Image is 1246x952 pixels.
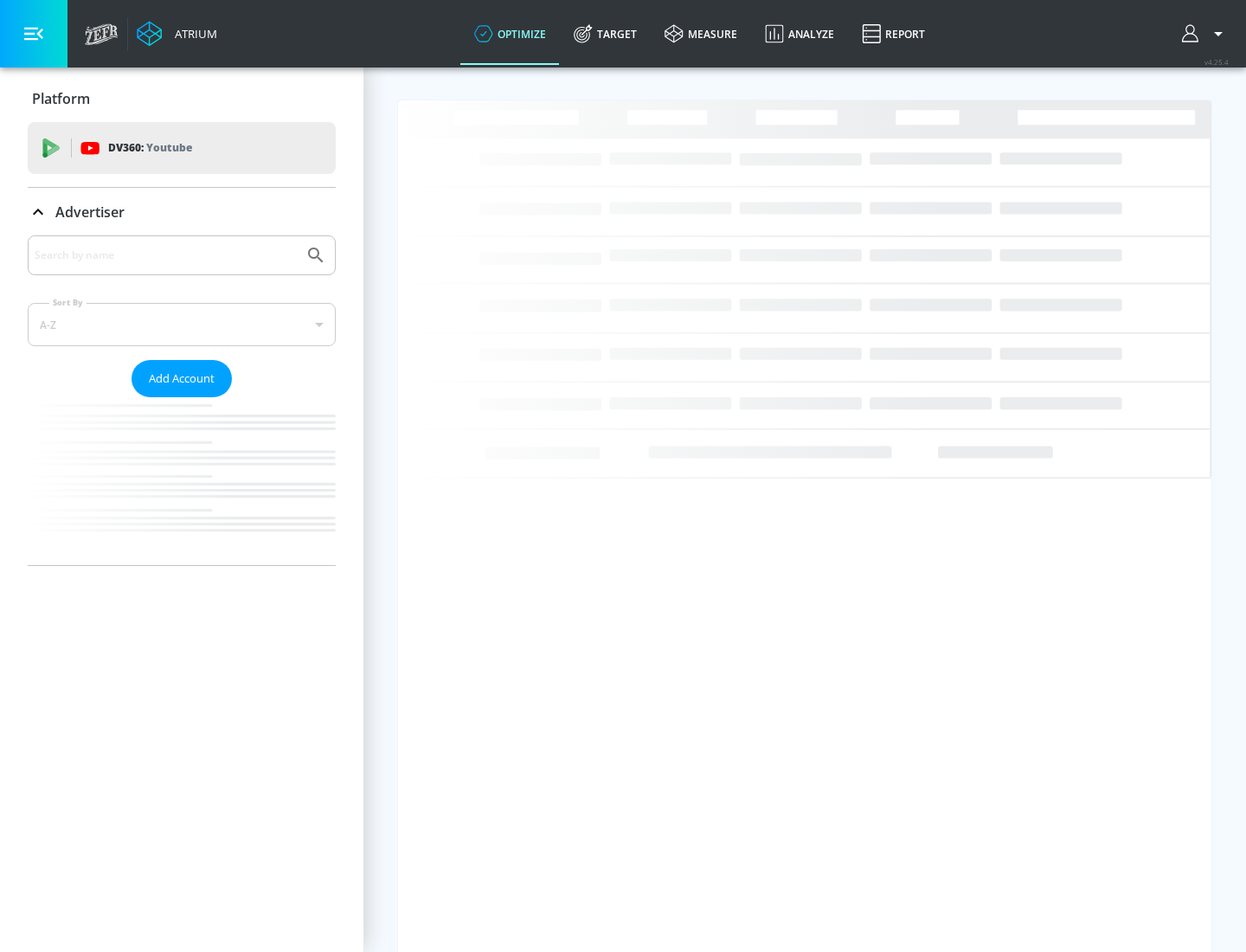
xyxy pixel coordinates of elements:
[460,3,560,65] a: optimize
[149,369,215,389] span: Add Account
[651,3,751,65] a: measure
[28,303,336,346] div: A-Z
[28,235,336,565] div: Advertiser
[168,26,217,42] div: Atrium
[28,397,336,565] nav: list of Advertiser
[137,21,217,47] a: Atrium
[55,203,125,222] p: Advertiser
[560,3,651,65] a: Target
[146,138,192,157] p: Youtube
[28,188,336,236] div: Advertiser
[49,297,87,308] label: Sort By
[35,244,297,267] input: Search by name
[32,89,90,108] p: Platform
[28,122,336,174] div: DV360: Youtube
[751,3,848,65] a: Analyze
[108,138,192,158] p: DV360:
[28,74,336,123] div: Platform
[1204,57,1229,67] span: v 4.25.4
[132,360,232,397] button: Add Account
[848,3,939,65] a: Report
